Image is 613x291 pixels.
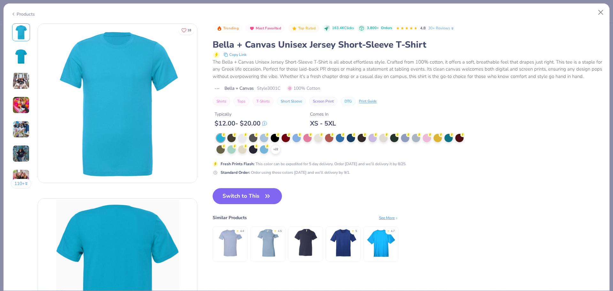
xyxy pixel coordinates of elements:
div: ★ [352,229,354,232]
div: The Bella + Canvas Unisex Jersey Short-Sleeve T-Shirt is all about effortless style. Crafted from... [213,58,602,80]
div: Similar Products [213,214,247,221]
strong: Standard Order : [221,170,250,175]
button: Shirts [213,97,230,106]
button: Tops [233,97,249,106]
img: User generated content [12,96,30,114]
span: 163.4K Clicks [332,26,354,31]
div: 4.8 Stars [396,23,418,34]
span: + 22 [273,147,278,152]
img: Bella + Canvas Unisex Heather CVC T-Shirt [215,228,246,258]
button: T-Shirts [253,97,274,106]
img: User generated content [12,145,30,162]
img: Team 365 Men's Zone Performance T-Shirt [366,228,396,258]
span: 100% Cotton [287,85,320,92]
div: $ 12.00 - $ 20.00 [215,119,267,127]
div: Print Guide [359,99,377,104]
img: User generated content [12,121,30,138]
img: Bella + Canvas Youth Jersey T-Shirt [291,228,321,258]
div: 5 [355,229,357,234]
div: Bella + Canvas Unisex Jersey Short-Sleeve T-Shirt [213,39,602,51]
a: 30+ Reviews [428,25,455,31]
button: 110+ [11,179,32,188]
img: Most Favorited sort [249,26,254,31]
div: This color can be expedited for 5 day delivery. Order [DATE] and we’ll delivery it by 8/25. [221,161,406,167]
img: User generated content [12,169,30,187]
div: ★ [274,229,276,232]
div: XS - 5XL [310,119,336,127]
img: Front [13,25,29,40]
button: Switch to This [213,188,282,204]
img: District Very Important Tee [328,228,359,258]
button: Close [595,6,607,19]
span: Most Favorited [256,27,281,30]
div: 4.4 [240,229,244,234]
button: Badge Button [246,24,284,33]
div: Comes In [310,111,336,118]
button: Badge Button [288,24,319,33]
img: Front [38,24,197,183]
span: Orders [381,26,392,30]
span: 4.8 [420,26,426,31]
button: Screen Print [309,97,337,106]
div: Typically [215,111,267,118]
span: 18 [187,29,191,32]
img: Trending sort [217,26,222,31]
img: Bella + Canvas Ladies' The Favorite T-Shirt [253,228,283,258]
strong: Fresh Prints Flash : [221,161,254,166]
button: DTG [341,97,356,106]
button: Like [178,26,194,35]
div: Products [11,11,35,18]
div: See More [379,215,398,221]
span: Trending [223,27,239,30]
div: Order using these colors [DATE] and we’ll delivery by 9/1. [221,170,350,175]
div: 3,800+ [367,26,392,31]
button: copy to clipboard [222,51,248,58]
span: Style 3001C [257,85,280,92]
div: ★ [387,229,390,232]
div: 4.7 [391,229,395,234]
div: ★ [236,229,239,232]
button: Short Sleeve [277,97,306,106]
img: Top Rated sort [292,26,297,31]
button: Badge Button [213,24,242,33]
img: User generated content [12,72,30,89]
span: Bella + Canvas [224,85,254,92]
span: Top Rated [298,27,316,30]
img: brand logo [213,86,221,91]
img: Back [13,49,29,64]
div: 4.5 [278,229,282,234]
